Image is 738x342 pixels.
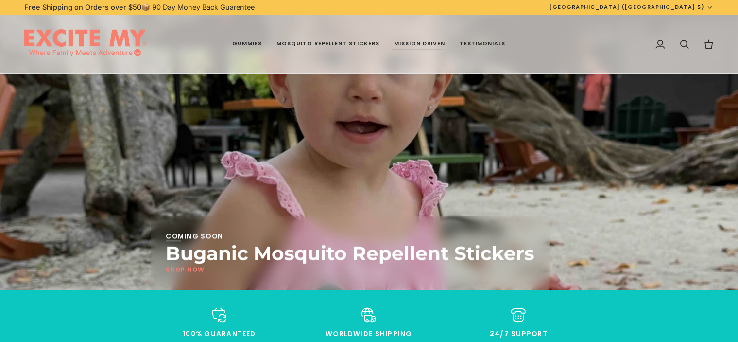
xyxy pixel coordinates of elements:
a: Gummies [225,15,269,74]
span: Mosquito Repellent Stickers [276,40,379,48]
a: Shop Now [166,266,205,275]
p: Coming Soon [166,232,223,242]
p: 100% Guaranteed [151,330,289,340]
a: Mosquito Repellent Stickers [269,15,387,74]
a: Mission Driven [387,15,452,74]
span: Mission Driven [394,40,445,48]
a: Testimonials [452,15,513,74]
p: 📦 90 Day Money Back Guarentee [24,2,255,13]
span: Testimonials [460,40,506,48]
p: Worldwide shipping [300,330,438,340]
p: 24/7 support [449,330,587,340]
button: [GEOGRAPHIC_DATA] ([GEOGRAPHIC_DATA] $) [542,3,721,11]
strong: Free Shipping on Orders over $50 [24,3,141,11]
span: Gummies [232,40,262,48]
img: EXCITE MY® [24,29,146,59]
p: Buganic Mosquito Repellent Stickers [166,242,535,266]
